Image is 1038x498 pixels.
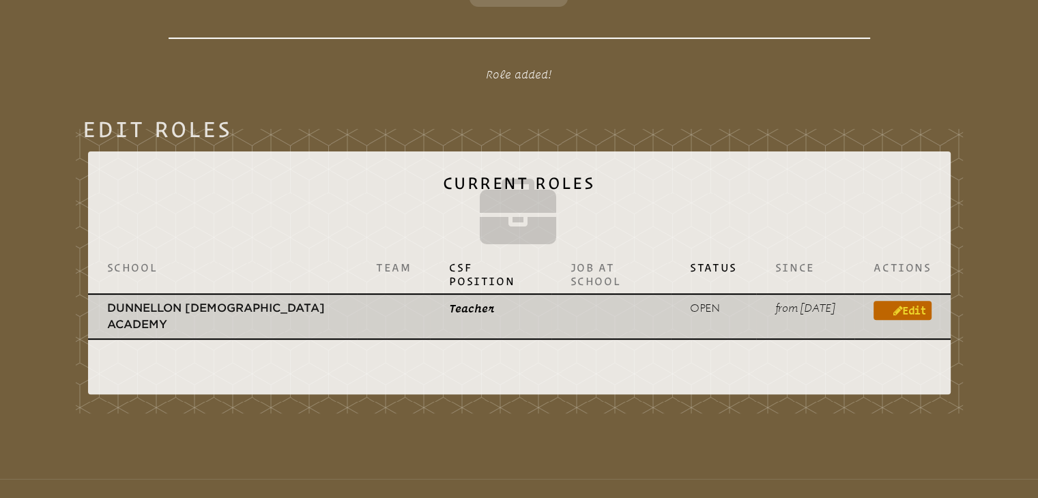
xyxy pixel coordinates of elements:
[376,261,411,274] p: Team
[107,300,338,333] p: Dunnellon [DEMOGRAPHIC_DATA] Academy
[449,261,532,288] p: CSF Position
[295,61,743,88] p: Role added!
[874,261,931,274] p: Actions
[449,300,532,317] p: Teacher
[83,121,233,137] legend: Edit Roles
[107,261,338,274] p: School
[775,261,836,274] p: Since
[775,300,836,317] p: from [DATE]
[571,261,652,288] p: Job at School
[690,300,737,317] p: open
[690,261,737,274] p: Status
[99,165,940,255] h2: Current Roles
[874,301,931,320] a: Edit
